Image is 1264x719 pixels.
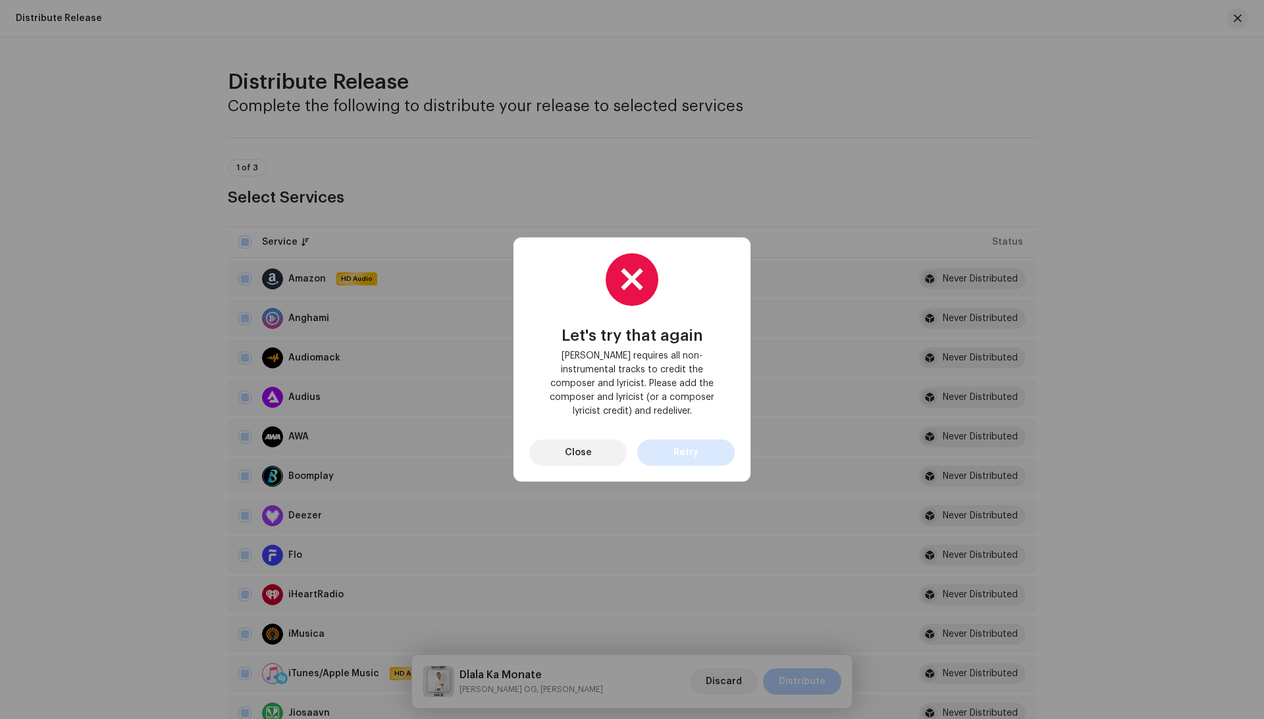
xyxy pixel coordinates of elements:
span: Close [565,439,592,466]
button: Close [529,439,627,466]
button: Retry [637,439,735,466]
span: Let's try that again [562,327,703,344]
span: Retry [673,439,698,466]
span: [PERSON_NAME] requires all non-instrumental tracks to credit the composer and lyricist. Please ad... [540,349,724,418]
